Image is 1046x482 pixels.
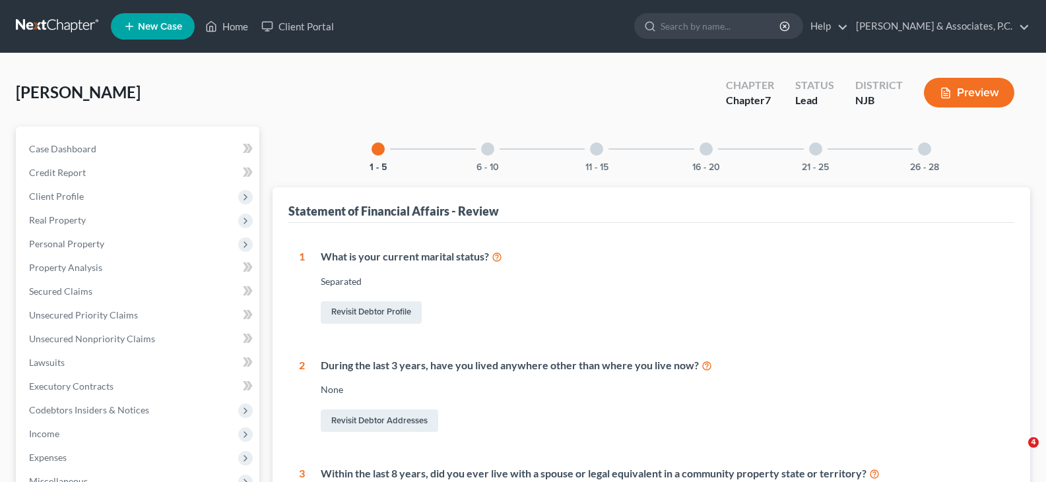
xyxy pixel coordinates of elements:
span: Client Profile [29,191,84,202]
span: Executory Contracts [29,380,114,392]
span: Income [29,428,59,439]
a: Executory Contracts [18,375,259,398]
span: Property Analysis [29,262,102,273]
div: None [321,383,1004,396]
div: Separated [321,275,1004,288]
span: Real Property [29,214,86,226]
a: Lawsuits [18,351,259,375]
div: Status [795,78,834,93]
span: Credit Report [29,167,86,178]
button: Preview [924,78,1014,107]
div: 1 [299,249,305,326]
a: Home [199,15,255,38]
span: Expenses [29,452,67,463]
div: During the last 3 years, have you lived anywhere other than where you live now? [321,358,1004,373]
div: District [855,78,903,93]
div: What is your current marital status? [321,249,1004,264]
a: Credit Report [18,161,259,185]
div: Lead [795,93,834,108]
button: 26 - 28 [910,163,939,172]
span: [PERSON_NAME] [16,82,141,102]
button: 21 - 25 [802,163,829,172]
span: Unsecured Priority Claims [29,309,138,320]
div: Chapter [726,78,774,93]
button: 1 - 5 [370,163,387,172]
span: 4 [1028,437,1039,448]
iframe: Intercom live chat [1001,437,1033,469]
div: 2 [299,358,305,435]
a: Property Analysis [18,256,259,280]
a: Help [804,15,848,38]
div: NJB [855,93,903,108]
div: Statement of Financial Affairs - Review [288,203,499,219]
input: Search by name... [661,14,781,38]
button: 11 - 15 [585,163,608,172]
a: Revisit Debtor Addresses [321,409,438,432]
span: Lawsuits [29,357,65,368]
span: Case Dashboard [29,143,96,154]
a: [PERSON_NAME] & Associates, P.C. [849,15,1030,38]
a: Unsecured Priority Claims [18,303,259,327]
a: Secured Claims [18,280,259,303]
span: Codebtors Insiders & Notices [29,404,149,415]
span: New Case [138,22,182,32]
span: Unsecured Nonpriority Claims [29,333,155,344]
a: Revisit Debtor Profile [321,301,422,324]
span: Secured Claims [29,286,92,297]
button: 16 - 20 [692,163,720,172]
span: 7 [765,94,771,106]
span: Personal Property [29,238,104,249]
a: Client Portal [255,15,341,38]
div: Chapter [726,93,774,108]
button: 6 - 10 [476,163,499,172]
a: Unsecured Nonpriority Claims [18,327,259,351]
div: Within the last 8 years, did you ever live with a spouse or legal equivalent in a community prope... [321,466,1004,481]
a: Case Dashboard [18,137,259,161]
